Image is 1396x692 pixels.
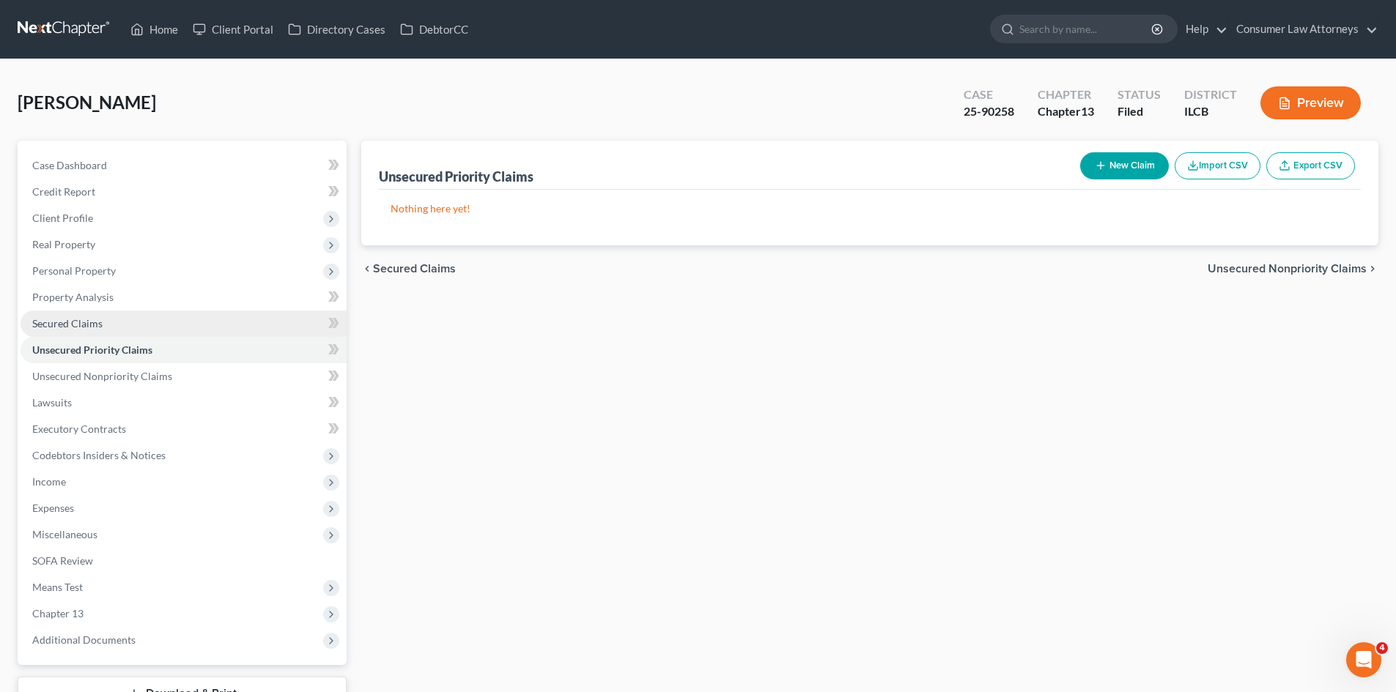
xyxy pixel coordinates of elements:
div: Chapter [1038,86,1094,103]
iframe: Intercom live chat [1346,642,1381,677]
span: Executory Contracts [32,423,126,435]
a: SOFA Review [21,548,347,574]
i: chevron_left [361,263,373,275]
div: 25-90258 [964,103,1014,120]
a: Export CSV [1266,152,1355,179]
span: Secured Claims [373,263,456,275]
span: Miscellaneous [32,528,97,540]
button: Unsecured Nonpriority Claims chevron_right [1208,263,1378,275]
button: New Claim [1080,152,1169,179]
a: Directory Cases [281,16,393,42]
div: Filed [1118,103,1161,120]
span: Real Property [32,238,95,250]
a: Property Analysis [21,284,347,310]
i: chevron_right [1367,263,1378,275]
a: Secured Claims [21,310,347,337]
span: 13 [1081,104,1094,118]
span: Income [32,475,66,488]
span: Unsecured Nonpriority Claims [1208,263,1367,275]
span: Credit Report [32,185,95,198]
a: Consumer Law Attorneys [1229,16,1378,42]
a: Help [1178,16,1227,42]
a: Unsecured Nonpriority Claims [21,363,347,390]
a: Client Portal [185,16,281,42]
a: Lawsuits [21,390,347,416]
span: Means Test [32,581,83,593]
span: Unsecured Nonpriority Claims [32,370,172,382]
div: District [1184,86,1237,103]
a: Case Dashboard [21,152,347,179]
span: Client Profile [32,212,93,224]
a: Home [123,16,185,42]
input: Search by name... [1019,15,1153,42]
span: Additional Documents [32,633,136,646]
button: chevron_left Secured Claims [361,263,456,275]
span: Lawsuits [32,396,72,409]
div: ILCB [1184,103,1237,120]
a: Unsecured Priority Claims [21,337,347,363]
span: Property Analysis [32,291,114,303]
span: Unsecured Priority Claims [32,343,152,356]
div: Status [1118,86,1161,103]
span: 4 [1376,642,1388,654]
span: [PERSON_NAME] [18,92,156,113]
button: Import CSV [1175,152,1260,179]
div: Case [964,86,1014,103]
span: SOFA Review [32,554,93,567]
span: Personal Property [32,264,116,277]
span: Codebtors Insiders & Notices [32,449,166,461]
span: Secured Claims [32,317,103,330]
span: Expenses [32,502,74,514]
a: Credit Report [21,179,347,205]
a: Executory Contracts [21,416,347,442]
button: Preview [1260,86,1361,119]
div: Chapter [1038,103,1094,120]
span: Chapter 13 [32,607,84,620]
span: Case Dashboard [32,159,107,171]
div: Unsecured Priority Claims [379,168,533,185]
p: Nothing here yet! [391,201,1349,216]
a: DebtorCC [393,16,476,42]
